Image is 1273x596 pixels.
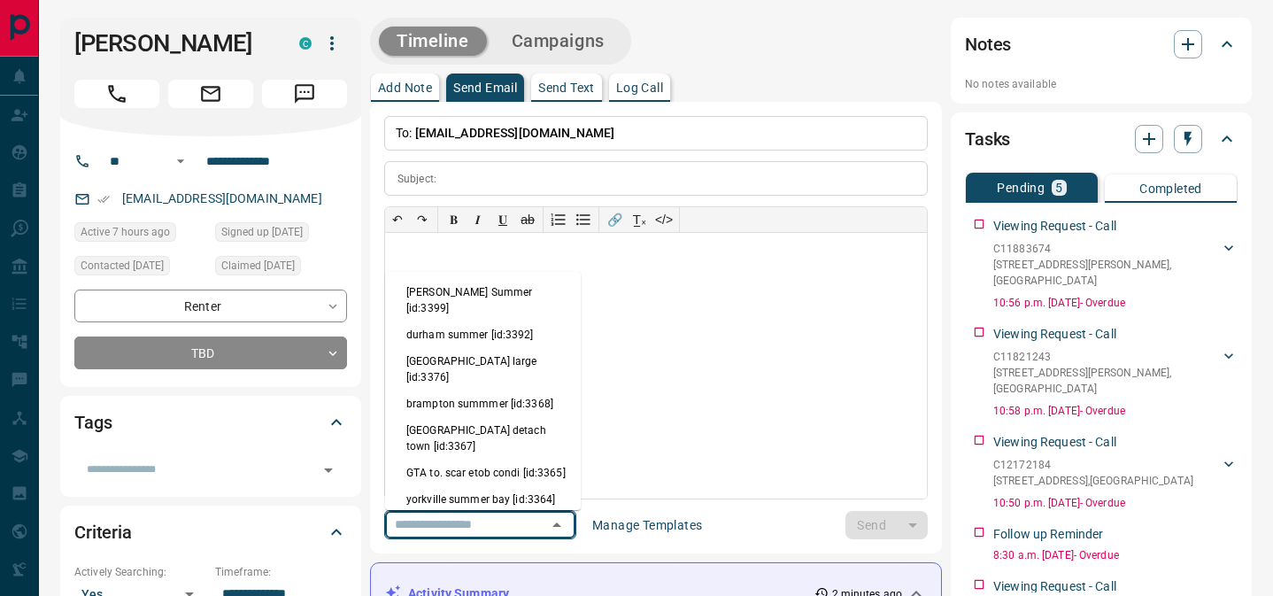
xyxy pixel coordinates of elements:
[1055,182,1062,194] p: 5
[441,207,466,232] button: 𝐁
[453,81,517,94] p: Send Email
[498,213,507,227] span: 𝐔
[494,27,622,56] button: Campaigns
[993,453,1238,492] div: C12172184[STREET_ADDRESS],[GEOGRAPHIC_DATA]
[466,207,490,232] button: 𝑰
[993,295,1238,311] p: 10:56 p.m. [DATE] - Overdue
[122,191,322,205] a: [EMAIL_ADDRESS][DOMAIN_NAME]
[168,80,253,108] span: Email
[538,81,595,94] p: Send Text
[521,213,535,227] s: ab
[81,257,164,275] span: Contacted [DATE]
[993,577,1116,596] p: Viewing Request - Call
[616,81,663,94] p: Log Call
[74,222,206,247] div: Thu Sep 11 2025
[379,27,487,56] button: Timeline
[385,417,581,460] li: [GEOGRAPHIC_DATA] detach town [id:3367]
[652,207,676,232] button: </>
[81,223,170,241] span: Active 7 hours ago
[993,345,1238,400] div: C11821243[STREET_ADDRESS][PERSON_NAME],[GEOGRAPHIC_DATA]
[993,433,1116,452] p: Viewing Request - Call
[965,23,1238,66] div: Notes
[74,401,347,444] div: Tags
[221,223,303,241] span: Signed up [DATE]
[97,193,110,205] svg: Email Verified
[215,222,347,247] div: Wed Jun 10 2020
[1139,182,1202,195] p: Completed
[170,151,191,172] button: Open
[385,348,581,391] li: [GEOGRAPHIC_DATA] large [id:3376]
[845,511,928,539] div: split button
[74,290,347,322] div: Renter
[74,29,273,58] h1: [PERSON_NAME]
[378,81,432,94] p: Add Note
[74,511,347,553] div: Criteria
[993,365,1220,397] p: [STREET_ADDRESS][PERSON_NAME] , [GEOGRAPHIC_DATA]
[993,237,1238,292] div: C11883674[STREET_ADDRESS][PERSON_NAME],[GEOGRAPHIC_DATA]
[993,547,1238,563] p: 8:30 a.m. [DATE] - Overdue
[397,171,436,187] p: Subject:
[385,486,581,513] li: yorkville summer bay [id:3364]
[385,279,581,321] li: [PERSON_NAME] Summer [id:3399]
[965,76,1238,92] p: No notes available
[74,256,206,281] div: Thu Jun 05 2025
[993,325,1116,344] p: Viewing Request - Call
[299,37,312,50] div: condos.ca
[410,207,435,232] button: ↷
[993,473,1193,489] p: [STREET_ADDRESS] , [GEOGRAPHIC_DATA]
[215,256,347,281] div: Wed Jun 24 2020
[385,391,581,417] li: brampton summmer [id:3368]
[74,337,347,369] div: TBD
[74,80,159,108] span: Call
[490,207,515,232] button: 𝐔
[993,349,1220,365] p: C11821243
[602,207,627,232] button: 🔗
[993,217,1116,236] p: Viewing Request - Call
[993,457,1193,473] p: C12172184
[74,518,132,546] h2: Criteria
[215,564,347,580] p: Timeframe:
[627,207,652,232] button: T̲ₓ
[385,207,410,232] button: ↶
[993,257,1220,289] p: [STREET_ADDRESS][PERSON_NAME] , [GEOGRAPHIC_DATA]
[74,408,112,437] h2: Tags
[993,403,1238,419] p: 10:58 p.m. [DATE] - Overdue
[965,125,1010,153] h2: Tasks
[993,495,1238,511] p: 10:50 p.m. [DATE] - Overdue
[74,564,206,580] p: Actively Searching:
[415,126,615,140] span: [EMAIL_ADDRESS][DOMAIN_NAME]
[262,80,347,108] span: Message
[544,513,569,538] button: Close
[571,207,596,232] button: Bullet list
[384,116,928,151] p: To:
[316,458,341,483] button: Open
[515,207,540,232] button: ab
[582,511,713,539] button: Manage Templates
[221,257,295,275] span: Claimed [DATE]
[965,118,1238,160] div: Tasks
[385,460,581,486] li: GTA to. scar etob condi [id:3365]
[993,525,1103,544] p: Follow up Reminder
[997,182,1045,194] p: Pending
[385,321,581,348] li: durham summer [id:3392]
[993,241,1220,257] p: C11883674
[546,207,571,232] button: Numbered list
[965,30,1011,58] h2: Notes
